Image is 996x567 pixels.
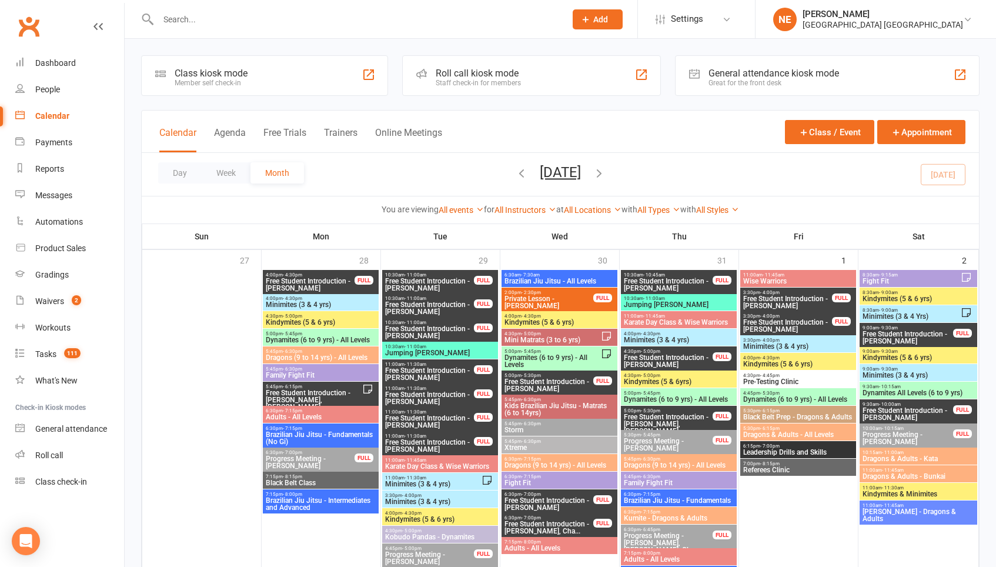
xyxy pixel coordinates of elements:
a: Clubworx [14,12,44,41]
span: Kindymites (5 & 6yrs) [623,378,735,385]
span: 9:30am [862,384,975,389]
span: 10:30am [385,344,496,349]
span: 4:00pm [504,313,616,319]
span: 11:00am [385,362,475,367]
div: FULL [713,412,731,421]
span: Pre-Testing Clinic [743,378,854,385]
strong: for [484,205,494,214]
span: Dynamites (6 to 9 yrs) - All Levels [265,336,377,343]
span: Jumping [PERSON_NAME] [385,349,496,356]
button: Free Trials [263,127,306,152]
span: 5:30pm [623,432,714,438]
span: 4:30pm [743,373,854,378]
div: Product Sales [35,244,86,253]
span: - 2:30pm [522,290,541,295]
div: Reports [35,164,64,174]
span: - 10:45am [643,272,665,278]
span: Leadership Drills and Skills [743,449,854,456]
span: - 7:15pm [522,456,541,462]
div: Dashboard [35,58,76,68]
span: - 5:45pm [283,331,302,336]
div: 2 [962,250,978,269]
a: Calendar [15,103,124,129]
span: Free Student Introduction - [PERSON_NAME] [862,407,954,421]
span: 11:00am [743,272,854,278]
span: Black Belt Class [265,479,377,486]
span: Dragons & Adults - All Levels [743,431,854,438]
span: Dragons (9 to 14 yrs) - All Levels [265,354,377,361]
button: Agenda [214,127,246,152]
span: - 8:15pm [283,474,302,479]
span: Dynamites (6 to 9 yrs) - All Levels [743,396,854,403]
span: 111 [64,348,81,358]
span: Minimites (3 & 4 yrs) [265,301,377,308]
span: Brazilian Jiu Jitsu - Fundamentals (No Gi) [265,431,377,445]
span: 10:30am [385,320,475,325]
span: Kids Brazilian Jiu Jitsu - Matrats (6 to 14yrs) [504,402,616,416]
span: 5:00pm [504,373,594,378]
span: - 5:45pm [522,349,541,354]
span: - 9:00am [879,308,898,313]
span: Jumping [PERSON_NAME] [623,301,735,308]
span: - 6:15pm [760,408,780,413]
a: General attendance kiosk mode [15,416,124,442]
span: 6:30pm [265,408,377,413]
a: All Styles [696,205,739,215]
div: Calendar [35,111,69,121]
span: - 6:15pm [760,426,780,431]
span: - 11:30am [405,362,426,367]
span: 11:00am [623,313,735,319]
span: 5:45pm [504,397,616,402]
div: [PERSON_NAME] [803,9,963,19]
div: Great for the front desk [708,79,839,87]
span: - 7:00pm [283,450,302,455]
span: Fight Fit [862,278,961,285]
span: 5:45pm [623,456,735,462]
span: 5:45pm [265,349,377,354]
span: - 4:00pm [760,290,780,295]
span: Free Student Introduction - [PERSON_NAME], [PERSON_NAME] ... [265,389,363,411]
div: Roll call [35,451,63,460]
span: 3:30pm [743,313,833,319]
div: 27 [240,250,261,269]
div: Class check-in [35,477,87,486]
span: - 4:30pm [283,272,302,278]
span: - 7:15pm [283,426,302,431]
span: Free Student Introduction - [PERSON_NAME] [743,319,833,333]
span: 11:00am [385,458,496,463]
span: Dragons (9 to 14 yrs) - All Levels [623,462,735,469]
div: FULL [713,352,731,361]
span: 11:00am [385,386,475,391]
span: Kindymites (5 & 6 yrs) [265,319,377,326]
div: FULL [474,413,493,422]
div: Staff check-in for members [436,79,521,87]
div: Automations [35,217,83,226]
span: Karate Day Class & Wise Warriors [623,319,735,326]
span: - 7:00pm [760,443,780,449]
div: Messages [35,191,72,200]
span: - 11:00am [882,450,904,455]
span: Referees Clinic [743,466,854,473]
span: Karate Day Class & Wise Warriors [385,463,496,470]
a: Workouts [15,315,124,341]
span: Mini Matrats (3 to 6 yrs) [504,336,601,343]
span: Free Student Introduction - [PERSON_NAME] [385,391,475,405]
span: - 4:30pm [283,296,302,301]
div: 29 [479,250,500,269]
span: Free Student Introduction - [PERSON_NAME] [385,278,475,292]
span: 5:45pm [265,366,377,372]
div: Roll call kiosk mode [436,68,521,79]
div: Waivers [35,296,64,306]
span: - 5:00pm [641,349,660,354]
span: 8:30am [862,272,961,278]
span: Progress Meeting - [PERSON_NAME] [265,455,356,469]
span: - 7:15pm [283,408,302,413]
span: Progress Meeting - [PERSON_NAME] [623,438,714,452]
span: Dragons & Adults - Bunkai [862,473,975,480]
th: Sun [142,224,262,249]
a: Payments [15,129,124,156]
div: FULL [953,329,972,338]
span: 6:30pm [265,450,356,455]
a: Waivers 2 [15,288,124,315]
span: 4:00pm [265,296,377,301]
